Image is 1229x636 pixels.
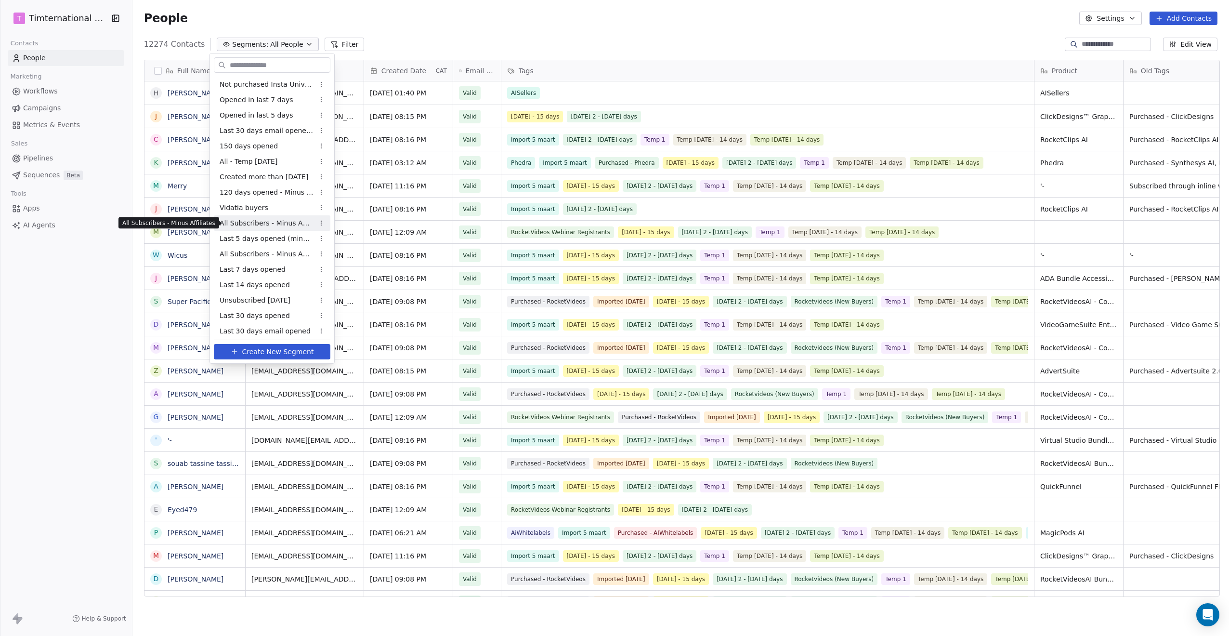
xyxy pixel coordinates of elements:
span: All Subscribers - Minus Affiliates [220,218,314,228]
span: Last 30 days email opened (no affiliates) [220,126,314,136]
span: Opened in last 5 days [220,110,293,120]
span: Last 7 days opened [220,265,286,275]
span: Create New Segment [242,347,314,357]
span: Not purchased Insta Universaty yet [220,79,314,90]
span: All Subscribers - Minus Affiliates [220,249,314,259]
p: All Subscribers - Minus Affiliates [122,219,215,227]
span: Unsubscribed [DATE] [220,295,290,305]
button: Create New Segment [214,344,330,359]
span: Last 30 days opened [220,311,290,321]
span: Last 30 days email opened [220,326,311,336]
span: Opened in last 7 days [220,95,293,105]
span: 120 days opened - Minus affiliates [220,187,314,198]
span: Created more than [DATE] [220,172,308,182]
span: Last 5 days opened (minus affiliates) [220,234,314,244]
span: Last 14 days opened [220,280,290,290]
span: Vidatia buyers [220,203,268,213]
span: All - Temp [DATE] [220,157,277,167]
span: 150 days opened [220,141,278,151]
